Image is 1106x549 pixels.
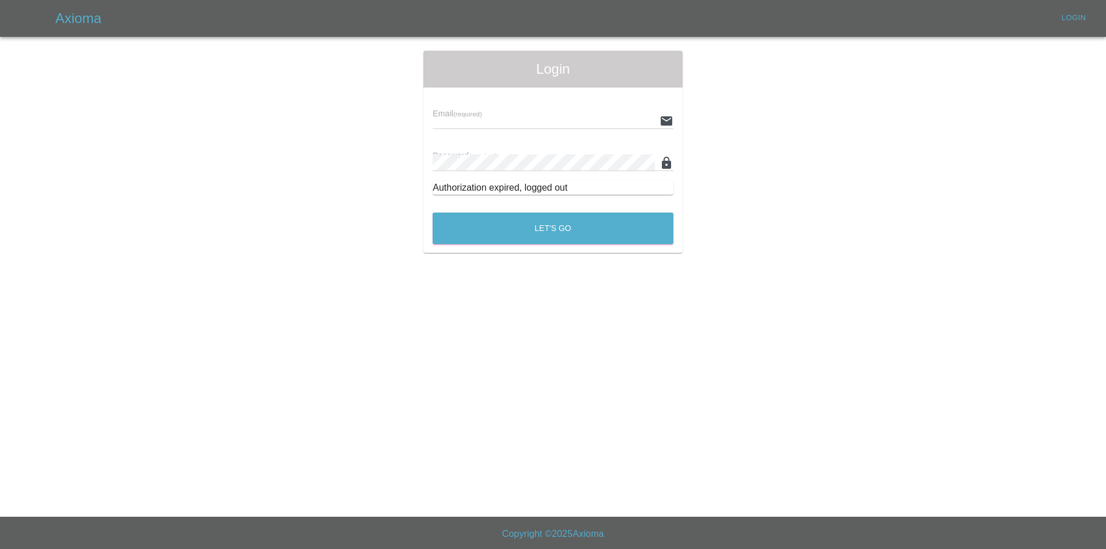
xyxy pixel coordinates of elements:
small: (required) [469,153,498,160]
h5: Axioma [55,9,101,28]
button: Let's Go [433,213,673,244]
a: Login [1055,9,1092,27]
span: Email [433,109,482,118]
span: Login [433,60,673,78]
div: Authorization expired, logged out [433,181,673,195]
h6: Copyright © 2025 Axioma [9,526,1097,542]
span: Password [433,151,497,160]
small: (required) [453,111,482,118]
